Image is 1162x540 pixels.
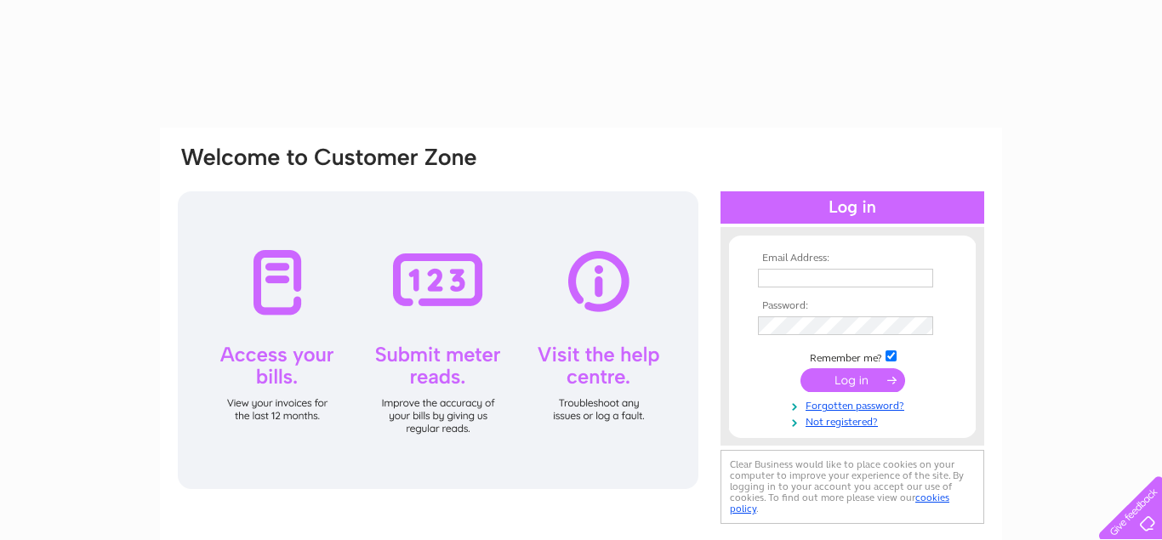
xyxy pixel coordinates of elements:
div: Clear Business would like to place cookies on your computer to improve your experience of the sit... [721,450,984,524]
input: Submit [800,368,905,392]
a: Forgotten password? [758,396,951,412]
a: cookies policy [730,492,949,514]
a: Not registered? [758,412,951,429]
td: Remember me? [754,348,951,365]
th: Password: [754,300,951,312]
th: Email Address: [754,253,951,264]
